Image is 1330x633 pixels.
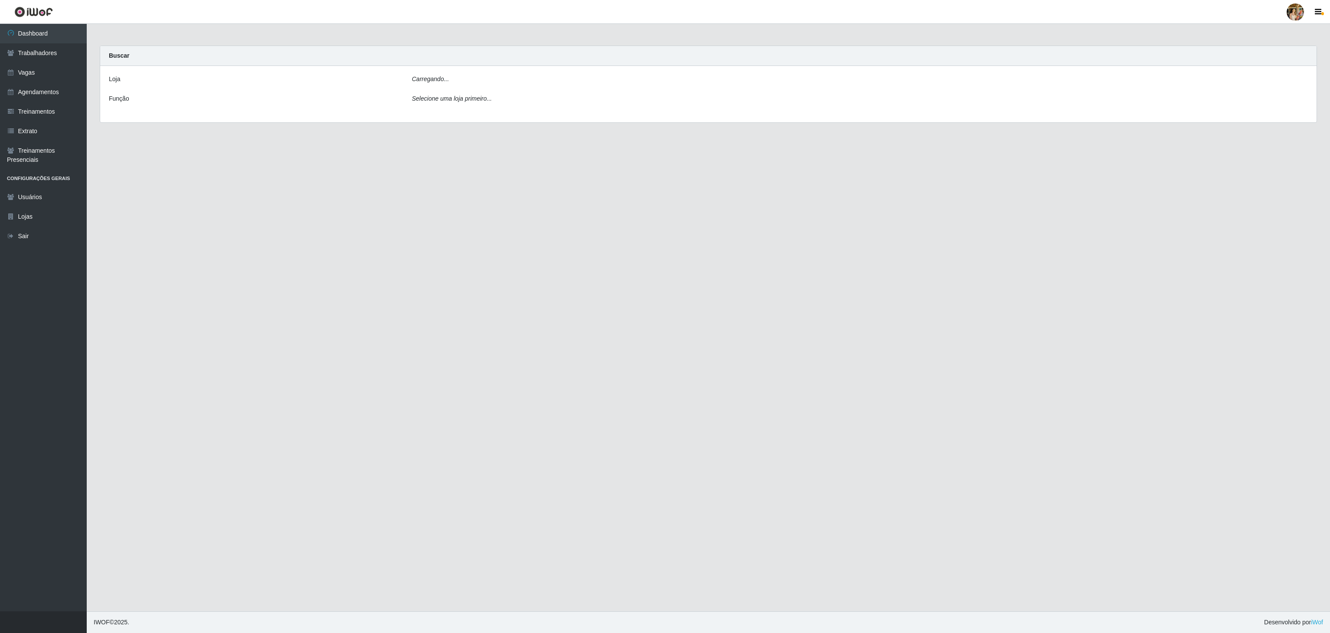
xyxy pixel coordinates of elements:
[412,95,492,102] i: Selecione uma loja primeiro...
[14,7,53,17] img: CoreUI Logo
[109,52,129,59] strong: Buscar
[412,75,449,82] i: Carregando...
[1264,618,1323,627] span: Desenvolvido por
[94,619,110,626] span: IWOF
[109,75,120,84] label: Loja
[1311,619,1323,626] a: iWof
[94,618,129,627] span: © 2025 .
[109,94,129,103] label: Função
